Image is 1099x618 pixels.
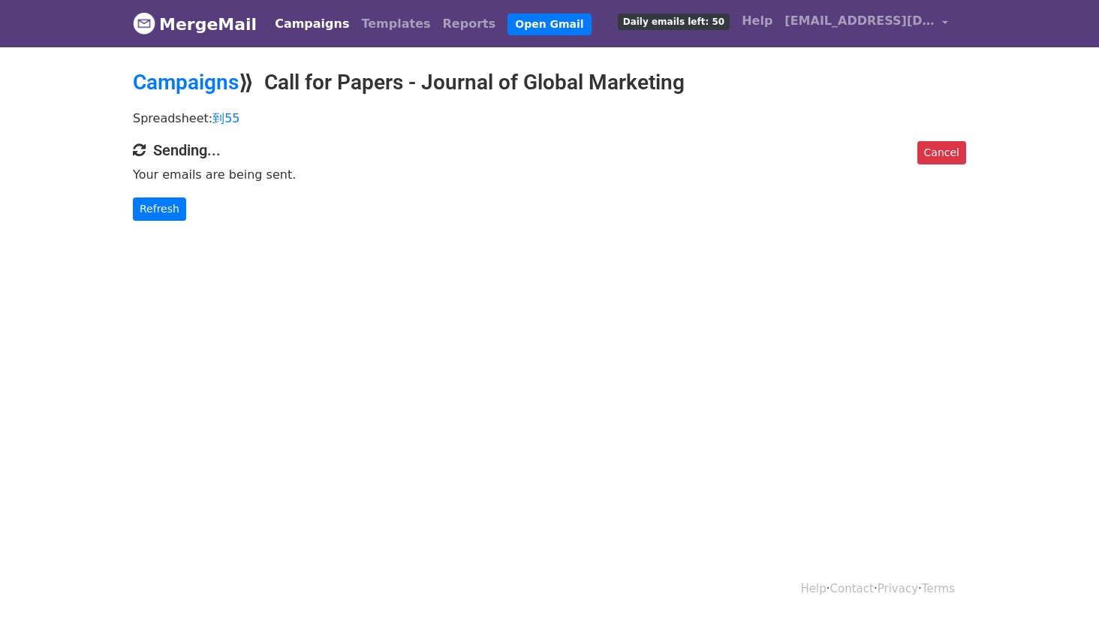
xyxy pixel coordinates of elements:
a: Contact [830,582,874,595]
p: Your emails are being sent. [133,167,966,182]
h4: Sending... [133,141,966,159]
a: Cancel [917,141,966,164]
span: Daily emails left: 50 [618,14,730,30]
a: Templates [355,9,436,39]
a: Terms [922,582,955,595]
a: Refresh [133,197,186,221]
a: Help [736,6,778,36]
img: MergeMail logo [133,12,155,35]
a: Daily emails left: 50 [612,6,736,36]
a: [EMAIL_ADDRESS][DOMAIN_NAME] [778,6,954,41]
a: Campaigns [133,70,239,95]
h2: ⟫ Call for Papers - Journal of Global Marketing [133,70,966,95]
span: [EMAIL_ADDRESS][DOMAIN_NAME] [784,12,935,30]
a: 到55 [212,111,239,125]
p: Spreadsheet: [133,110,966,126]
a: Privacy [878,582,918,595]
a: Campaigns [269,9,355,39]
a: Open Gmail [507,14,591,35]
a: MergeMail [133,8,257,40]
a: Reports [437,9,502,39]
a: Help [801,582,827,595]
